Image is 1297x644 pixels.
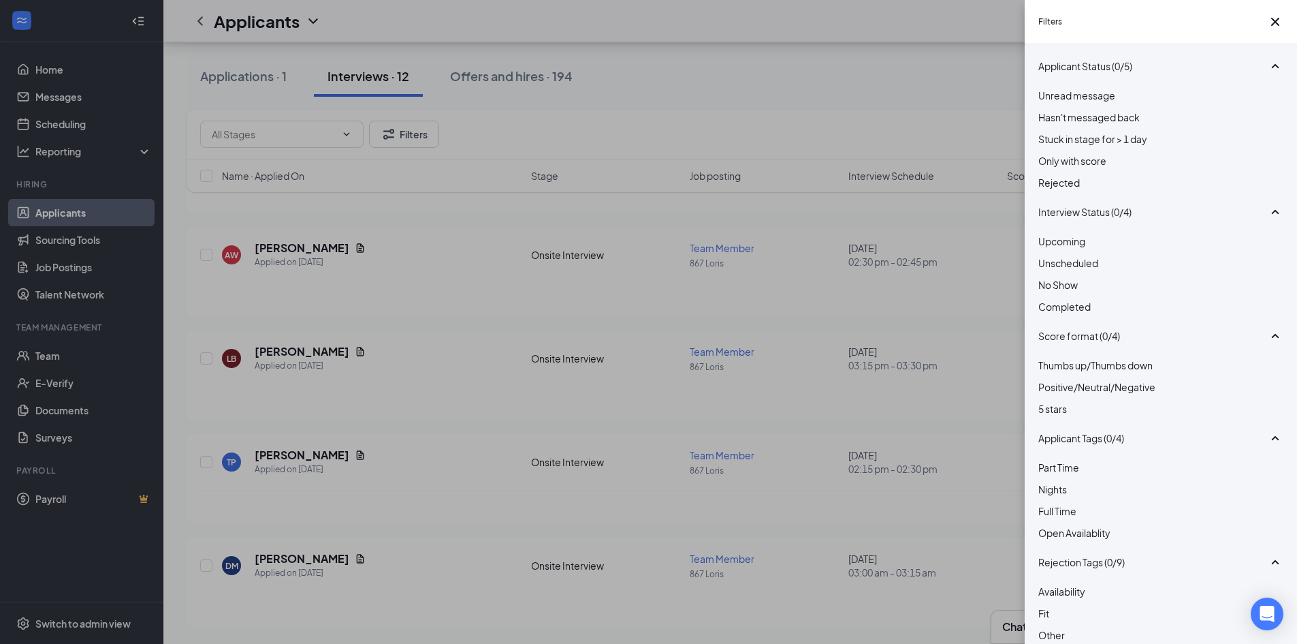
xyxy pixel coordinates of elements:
span: 5 stars [1038,403,1067,415]
span: Only with score [1038,155,1106,167]
svg: SmallChevronUp [1267,328,1283,344]
span: Other [1038,629,1065,641]
span: Stuck in stage for > 1 day [1038,133,1147,145]
svg: SmallChevronUp [1267,430,1283,446]
span: Rejection Tags (0/9) [1038,555,1125,570]
span: Open Availablity [1038,527,1110,539]
span: Completed [1038,301,1091,313]
span: Positive/Neutral/Negative [1038,381,1155,393]
span: Applicant Tags (0/4) [1038,431,1124,446]
div: Open Intercom Messenger [1251,598,1283,630]
span: Nights [1038,483,1067,495]
span: Rejected [1038,177,1080,189]
span: Upcoming [1038,235,1085,247]
span: Fit [1038,607,1049,619]
span: Unscheduled [1038,257,1098,269]
svg: SmallChevronUp [1267,204,1283,220]
span: Thumbs up/Thumbs down [1038,359,1153,371]
span: Applicant Status (0/5) [1038,59,1132,74]
h5: Filters [1038,16,1062,28]
span: Full Time [1038,505,1076,517]
span: Score format (0/4) [1038,328,1120,343]
svg: SmallChevronUp [1267,554,1283,570]
span: Hasn't messaged back [1038,111,1140,123]
svg: Cross [1267,14,1283,30]
span: No Show [1038,279,1078,291]
span: Unread message [1038,89,1115,102]
span: Part Time [1038,461,1079,474]
span: Interview Status (0/4) [1038,204,1132,219]
svg: SmallChevronUp [1267,58,1283,74]
span: Availability [1038,585,1085,598]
